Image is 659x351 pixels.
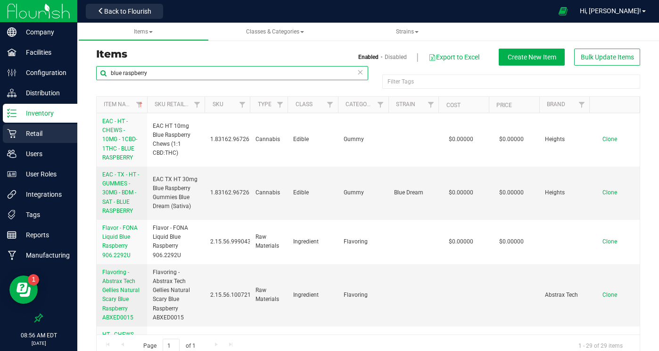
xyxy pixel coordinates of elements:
span: Ingredient [293,237,332,246]
span: Cannabis [255,188,282,197]
span: Flavor - FONA Liquid Blue Raspberry 906.2292U [102,225,138,259]
a: Clone [602,189,626,196]
span: Edible [293,188,332,197]
span: Edible [293,135,332,144]
inline-svg: Facilities [7,48,16,57]
p: [DATE] [4,340,73,347]
a: Filter [132,97,147,113]
a: Category [346,101,373,108]
span: Flavoring [344,237,383,246]
button: Back to Flourish [86,4,163,19]
inline-svg: Manufacturing [7,251,16,260]
span: Raw Materials [255,233,282,251]
span: Clone [602,292,617,298]
a: Flavor - FONA Liquid Blue Raspberry 906.2292U [102,224,141,260]
span: Clear [357,66,363,78]
inline-svg: Configuration [7,68,16,77]
span: Cannabis [255,135,282,144]
inline-svg: Retail [7,129,16,138]
button: Bulk Update Items [574,49,640,66]
a: EAC - TX - HT - GUMMIES - 30MG - BDM - SAT - BLUE RASPBERRY [102,170,141,216]
span: Items [134,28,153,35]
p: Users [16,148,73,159]
span: Open Ecommerce Menu [552,2,574,20]
span: Flavoring - Abstrax Tech Gellies Natural Scary Blue Raspberry ABXED0015 [102,269,140,321]
p: Integrations [16,189,73,200]
span: $0.00000 [444,133,478,146]
a: Clone [602,136,626,142]
span: $0.00000 [494,235,528,249]
a: Filter [234,97,250,113]
span: Clone [602,238,617,245]
span: EAC HT 10mg Blue Raspberry Chews (1:1 CBD:THC) [153,122,199,158]
iframe: Resource center [9,276,38,304]
span: 2.15.56.999043.0 [210,237,255,246]
p: Configuration [16,67,73,78]
inline-svg: Users [7,149,16,159]
span: Gummy [344,188,383,197]
a: Type [258,101,272,108]
span: Heights [545,135,584,144]
a: Brand [547,101,565,108]
p: Retail [16,128,73,139]
p: Facilities [16,47,73,58]
span: 1.83162.96726.1011197.0 [210,135,279,144]
a: Strain [396,101,415,108]
span: 2.15.56.1007217.0 [210,291,259,300]
a: SKU [213,101,223,108]
span: Flavoring [344,291,383,300]
span: Clone [602,136,617,142]
span: Heights [545,188,584,197]
iframe: Resource center unread badge [28,274,39,285]
span: EAC - TX - HT - GUMMIES - 30MG - BDM - SAT - BLUE RASPBERRY [102,171,139,214]
a: Sku Retail Display Name [155,101,225,108]
inline-svg: User Roles [7,169,16,179]
span: Abstrax Tech [545,291,584,300]
span: Flavoring - Abstrax Tech Gellies Natural Scary Blue Raspberry ABXED0015 [153,268,199,322]
span: Blue Dream [394,188,433,197]
a: Filter [373,97,388,113]
a: Filter [574,97,589,113]
p: Inventory [16,108,73,119]
span: Classes & Categories [246,28,304,35]
span: Strains [396,28,419,35]
a: Filter [272,97,288,113]
inline-svg: Company [7,27,16,37]
a: Enabled [358,53,379,61]
inline-svg: Tags [7,210,16,219]
a: Filter [189,97,205,113]
span: $0.00000 [444,235,478,249]
a: Cost [446,102,461,109]
span: Raw Materials [255,286,282,304]
a: Item Name [104,101,145,108]
a: EAC - HT - CHEWS - 10MG - 1CBD-1THC - BLUE RASPBERRY [102,117,141,162]
span: EAC TX HT 30mg Blue Raspberry Gummies Blue Dream (Sativa) [153,175,199,211]
a: Disabled [385,53,407,61]
input: Search Item Name, SKU Retail Name, or Part Number [96,66,368,80]
a: Clone [602,238,626,245]
span: Back to Flourish [104,8,151,15]
a: Flavoring - Abstrax Tech Gellies Natural Scary Blue Raspberry ABXED0015 [102,268,141,322]
p: 08:56 AM EDT [4,331,73,340]
p: Manufacturing [16,250,73,261]
button: Export to Excel [428,49,480,65]
label: Pin the sidebar to full width on large screens [34,313,43,323]
inline-svg: Distribution [7,88,16,98]
a: Price [496,102,512,109]
a: Filter [322,97,338,113]
span: $0.00000 [494,186,528,200]
a: Filter [423,97,438,113]
span: Flavor - FONA Liquid Blue Raspberry 906.2292U [153,224,199,260]
span: EAC - HT - CHEWS - 10MG - 1CBD-1THC - BLUE RASPBERRY [102,118,137,161]
inline-svg: Inventory [7,109,16,118]
p: User Roles [16,168,73,180]
p: Distribution [16,87,73,99]
p: Reports [16,229,73,241]
p: Company [16,26,73,38]
span: $0.00000 [444,186,478,200]
span: Bulk Update Items [581,53,634,61]
button: Create New Item [499,49,565,66]
span: Clone [602,189,617,196]
span: Create New Item [508,53,556,61]
span: Ingredient [293,291,332,300]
